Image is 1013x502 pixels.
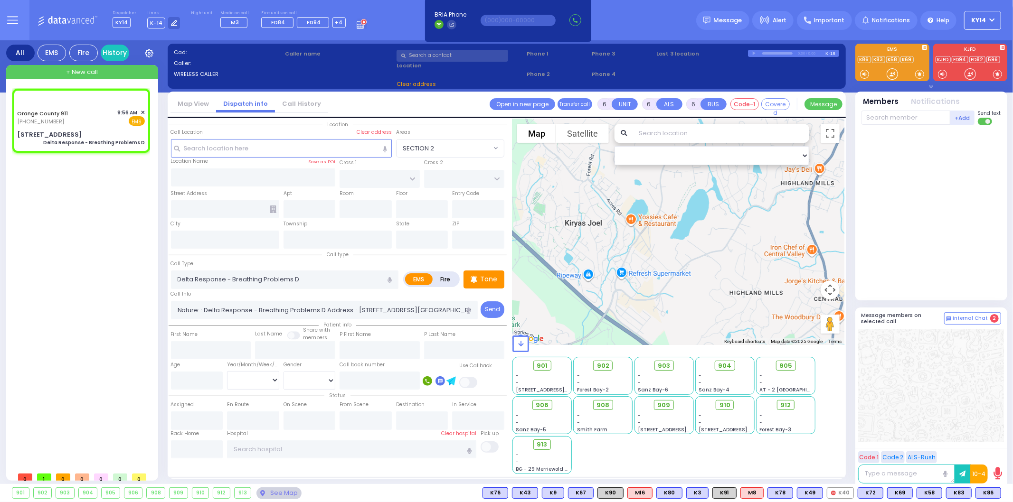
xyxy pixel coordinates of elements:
button: UNIT [612,98,638,110]
span: 1 [37,474,51,481]
button: Members [863,96,899,107]
button: Code 1 [858,451,880,463]
span: - [699,379,701,386]
div: Year/Month/Week/Day [227,361,279,369]
label: Last 3 location [657,50,748,58]
img: red-radio-icon.svg [831,491,836,495]
div: K76 [483,487,508,499]
span: - [699,372,701,379]
label: Fire [432,273,459,285]
span: Forest Bay-2 [577,386,609,393]
div: 902 [34,488,52,498]
label: Township [284,220,307,228]
span: 906 [536,400,549,410]
label: Call Type [171,260,194,268]
span: Internal Chat [953,315,988,322]
label: Street Address [171,190,208,197]
a: Open in new page [490,98,555,110]
span: - [577,419,580,426]
img: comment-alt.png [947,316,951,321]
span: Location [322,121,353,128]
span: Sanz Bay-4 [699,386,729,393]
div: K83 [946,487,972,499]
label: Call Info [171,290,191,298]
span: [STREET_ADDRESS][PERSON_NAME] [638,426,728,433]
span: - [516,458,519,465]
div: K67 [568,487,594,499]
div: K78 [767,487,793,499]
button: Code-1 [730,98,759,110]
span: Important [814,16,844,25]
span: + New call [66,67,98,77]
span: Other building occupants [270,205,276,213]
span: 901 [537,361,548,371]
span: 2 [990,314,999,323]
a: Orange County 911 [17,110,68,117]
button: Send [481,301,504,318]
label: WIRELESS CALLER [174,70,282,78]
div: BLS [686,487,709,499]
div: BLS [542,487,564,499]
label: Gender [284,361,302,369]
span: [STREET_ADDRESS][PERSON_NAME] [516,386,606,393]
span: AT - 2 [GEOGRAPHIC_DATA] [760,386,830,393]
a: K86 [858,56,871,63]
input: Search a contact [397,50,508,62]
span: - [577,379,580,386]
span: - [699,412,701,419]
span: SECTION 2 [397,139,491,157]
span: - [516,451,519,458]
label: Night unit [191,10,212,16]
button: Notifications [911,96,960,107]
div: BLS [887,487,913,499]
span: 902 [597,361,609,371]
button: Covered [761,98,790,110]
span: - [760,412,763,419]
div: BLS [483,487,508,499]
label: On Scene [284,401,307,409]
button: Show satellite imagery [556,124,609,143]
button: Message [805,98,843,110]
div: BLS [858,487,883,499]
span: 912 [781,400,791,410]
div: K90 [597,487,624,499]
label: City [171,220,181,228]
span: ✕ [141,109,145,117]
label: Floor [396,190,407,197]
div: ALS KJ [740,487,764,499]
label: First Name [171,331,198,338]
span: - [638,379,641,386]
span: members [303,334,327,341]
div: BLS [917,487,942,499]
label: Cross 1 [340,159,357,167]
span: 9:56 AM [118,109,138,116]
span: KY14 [113,17,131,28]
a: Call History [275,99,328,108]
span: 0 [18,474,32,481]
div: All [6,45,35,61]
div: 910 [192,488,209,498]
div: Fire [69,45,98,61]
button: BUS [701,98,727,110]
img: message.svg [703,17,710,24]
button: Transfer call [558,98,592,110]
a: KJFD [936,56,951,63]
div: K72 [858,487,883,499]
a: K83 [872,56,885,63]
button: Show street map [517,124,556,143]
label: ZIP [452,220,459,228]
label: Turn off text [978,117,993,126]
span: - [638,419,641,426]
input: (000)000-00000 [481,15,556,26]
label: P First Name [340,331,371,338]
div: BLS [767,487,793,499]
span: 0 [132,474,146,481]
small: Share with [303,326,330,334]
u: EMS [132,118,142,125]
span: - [516,419,519,426]
label: Cad: [174,48,282,56]
div: M16 [627,487,653,499]
button: Toggle fullscreen view [821,124,840,143]
input: Search location [633,124,809,143]
input: Search location here [171,139,392,157]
